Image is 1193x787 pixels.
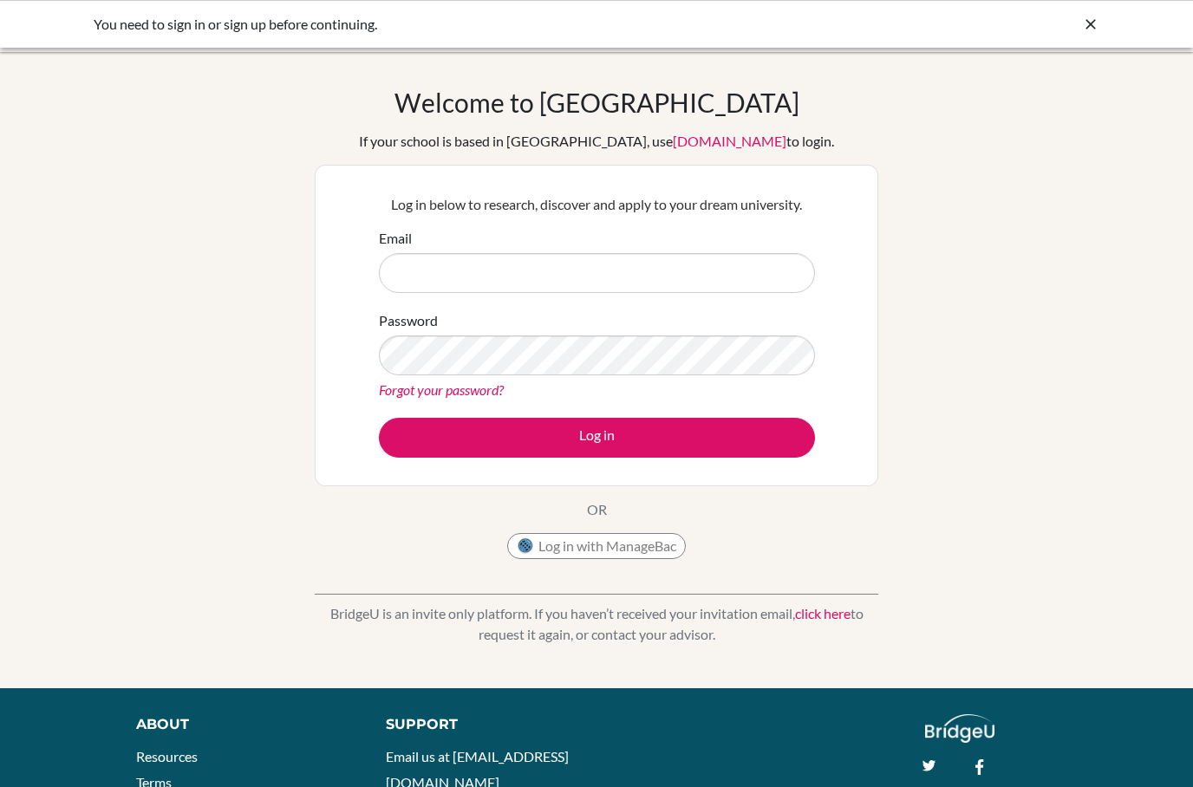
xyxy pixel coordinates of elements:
[795,605,851,621] a: click here
[136,748,198,764] a: Resources
[379,194,815,215] p: Log in below to research, discover and apply to your dream university.
[359,131,834,152] div: If your school is based in [GEOGRAPHIC_DATA], use to login.
[379,381,504,398] a: Forgot your password?
[507,533,686,559] button: Log in with ManageBac
[136,714,347,735] div: About
[379,310,438,331] label: Password
[587,499,607,520] p: OR
[673,133,786,149] a: [DOMAIN_NAME]
[925,714,995,743] img: logo_white@2x-f4f0deed5e89b7ecb1c2cc34c3e3d731f90f0f143d5ea2071677605dd97b5244.png
[315,603,878,645] p: BridgeU is an invite only platform. If you haven’t received your invitation email, to request it ...
[386,714,579,735] div: Support
[379,228,412,249] label: Email
[379,418,815,458] button: Log in
[94,14,839,35] div: You need to sign in or sign up before continuing.
[394,87,799,118] h1: Welcome to [GEOGRAPHIC_DATA]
